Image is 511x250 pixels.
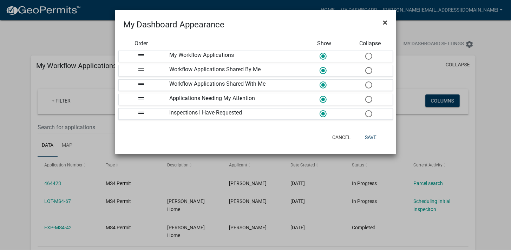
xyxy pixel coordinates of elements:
[359,131,382,144] button: Save
[164,80,301,91] div: Workflow Applications Shared With Me
[137,108,146,117] i: drag_handle
[378,13,393,32] button: Close
[164,51,301,62] div: My Workflow Applications
[347,39,393,48] div: Collapse
[124,18,225,31] h4: My Dashboard Appearance
[327,131,356,144] button: Cancel
[137,94,146,103] i: drag_handle
[118,39,164,48] div: Order
[164,108,301,119] div: Inspections I Have Requested
[137,51,146,59] i: drag_handle
[137,80,146,88] i: drag_handle
[137,65,146,74] i: drag_handle
[164,94,301,105] div: Applications Needing My Attention
[383,18,388,27] span: ×
[164,65,301,76] div: Workflow Applications Shared By Me
[301,39,347,48] div: Show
